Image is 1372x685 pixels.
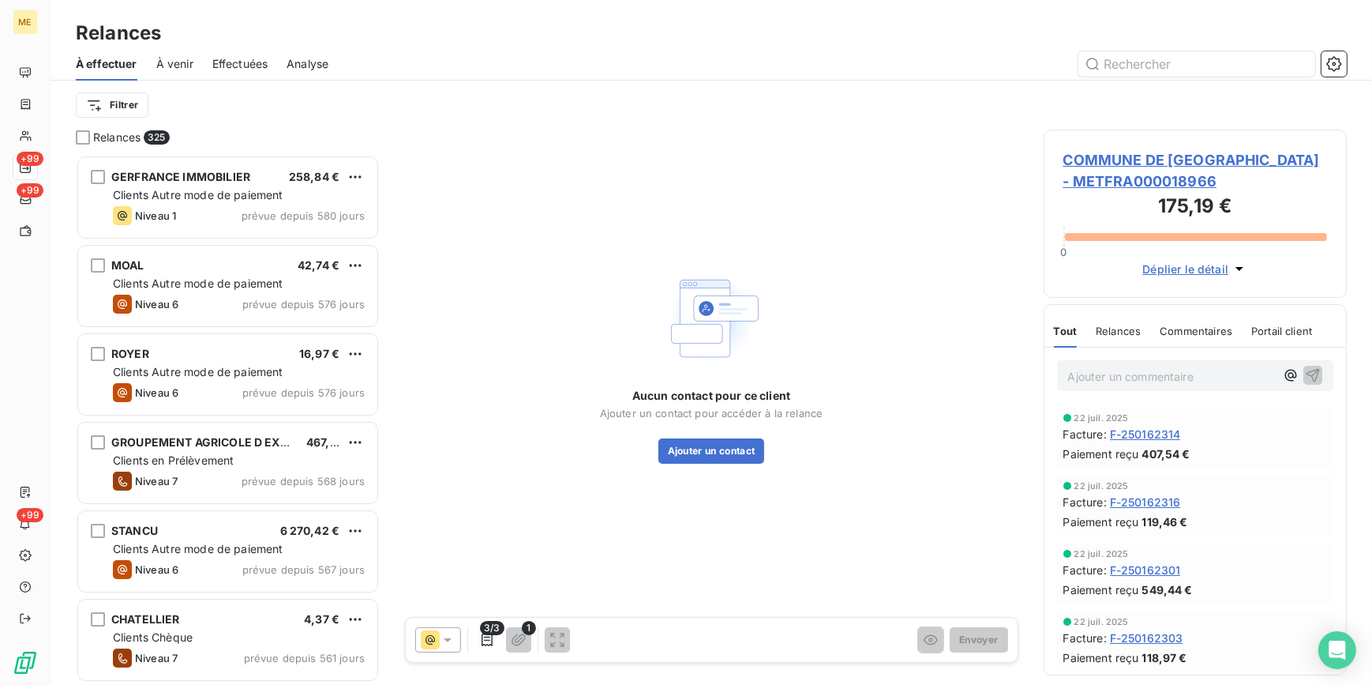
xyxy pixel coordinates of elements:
[242,386,365,399] span: prévue depuis 576 jours
[1063,630,1107,646] span: Facture :
[17,152,43,166] span: +99
[1160,325,1232,337] span: Commentaires
[76,155,380,685] div: grid
[156,56,193,72] span: À venir
[76,92,148,118] button: Filtrer
[480,621,504,635] span: 3/3
[287,56,328,72] span: Analyse
[1063,514,1139,530] span: Paiement reçu
[1110,426,1181,442] span: F-250162314
[242,298,365,311] span: prévue depuis 576 jours
[299,347,339,360] span: 16,97 €
[17,183,43,198] span: +99
[13,9,38,35] div: ME
[113,365,283,378] span: Clients Autre mode de paiement
[113,454,234,467] span: Clients en Prélèvement
[1251,325,1312,337] span: Portail client
[1318,631,1356,669] div: Open Intercom Messenger
[244,652,365,664] span: prévue depuis 561 jours
[111,258,144,272] span: MOAL
[111,524,158,537] span: STANCU
[289,170,339,183] span: 258,84 €
[632,388,790,404] span: Aucun contact pour ce client
[111,347,149,360] span: ROYER
[1110,562,1181,578] span: F-250162301
[1063,446,1139,462] span: Paiement reçu
[661,268,762,369] img: Empty state
[242,475,365,487] span: prévue depuis 568 jours
[135,475,178,487] span: Niveau 7
[1054,325,1078,337] span: Tout
[76,56,137,72] span: À effectuer
[1063,149,1328,192] span: COMMUNE DE [GEOGRAPHIC_DATA] - METFRA000018966
[304,612,339,626] span: 4,37 €
[1142,261,1228,277] span: Déplier le détail
[600,407,823,420] span: Ajouter un contact pour accéder à la relance
[135,563,178,576] span: Niveau 6
[658,438,765,464] button: Ajouter un contact
[111,170,250,183] span: GERFRANCE IMMOBILIER
[1074,549,1129,559] span: 22 juil. 2025
[135,386,178,399] span: Niveau 6
[135,298,178,311] span: Niveau 6
[1141,446,1190,462] span: 407,54 €
[1074,481,1129,491] span: 22 juil. 2025
[1078,51,1315,77] input: Rechercher
[522,621,536,635] span: 1
[1074,413,1129,423] span: 22 juil. 2025
[1110,494,1181,510] span: F-250162316
[1063,494,1107,510] span: Facture :
[306,435,354,449] span: 467,65 €
[13,650,38,676] img: Logo LeanPay
[111,612,180,626] span: CHATELLIER
[13,155,37,180] a: +99
[13,186,37,212] a: +99
[1141,581,1192,598] span: 549,44 €
[1141,514,1187,530] span: 119,46 €
[298,258,339,272] span: 42,74 €
[1063,192,1328,224] h3: 175,19 €
[111,435,377,449] span: GROUPEMENT AGRICOLE D EXPLOITATION EN C
[113,277,283,290] span: Clients Autre mode de paiement
[135,652,178,664] span: Niveau 7
[1063,562,1107,578] span: Facture :
[144,130,169,145] span: 325
[17,508,43,522] span: +99
[212,56,268,72] span: Effectuées
[93,130,141,145] span: Relances
[113,188,283,201] span: Clients Autre mode de paiement
[242,563,365,576] span: prévue depuis 567 jours
[1141,649,1186,666] span: 118,97 €
[1063,426,1107,442] span: Facture :
[242,209,365,222] span: prévue depuis 580 jours
[1060,246,1066,258] span: 0
[1138,260,1252,278] button: Déplier le détail
[135,209,176,222] span: Niveau 1
[950,627,1007,653] button: Envoyer
[1074,617,1129,627] span: 22 juil. 2025
[1110,630,1183,646] span: F-250162303
[1096,325,1141,337] span: Relances
[113,542,283,555] span: Clients Autre mode de paiement
[1063,649,1139,666] span: Paiement reçu
[113,630,193,644] span: Clients Chèque
[1063,581,1139,598] span: Paiement reçu
[76,19,161,47] h3: Relances
[280,524,340,537] span: 6 270,42 €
